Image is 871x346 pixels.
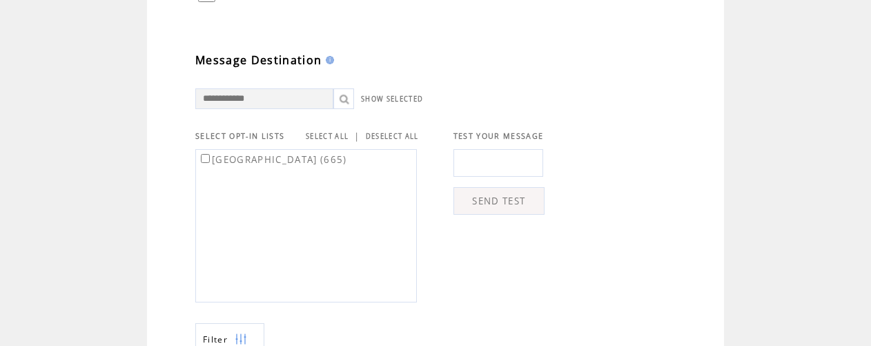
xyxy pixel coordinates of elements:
[366,132,419,141] a: DESELECT ALL
[195,131,284,141] span: SELECT OPT-IN LISTS
[322,56,334,64] img: help.gif
[453,187,545,215] a: SEND TEST
[354,130,360,142] span: |
[198,153,347,166] label: [GEOGRAPHIC_DATA] (665)
[306,132,349,141] a: SELECT ALL
[361,95,423,104] a: SHOW SELECTED
[203,334,228,345] span: Show filters
[195,52,322,68] span: Message Destination
[201,154,210,163] input: [GEOGRAPHIC_DATA] (665)
[453,131,544,141] span: TEST YOUR MESSAGE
